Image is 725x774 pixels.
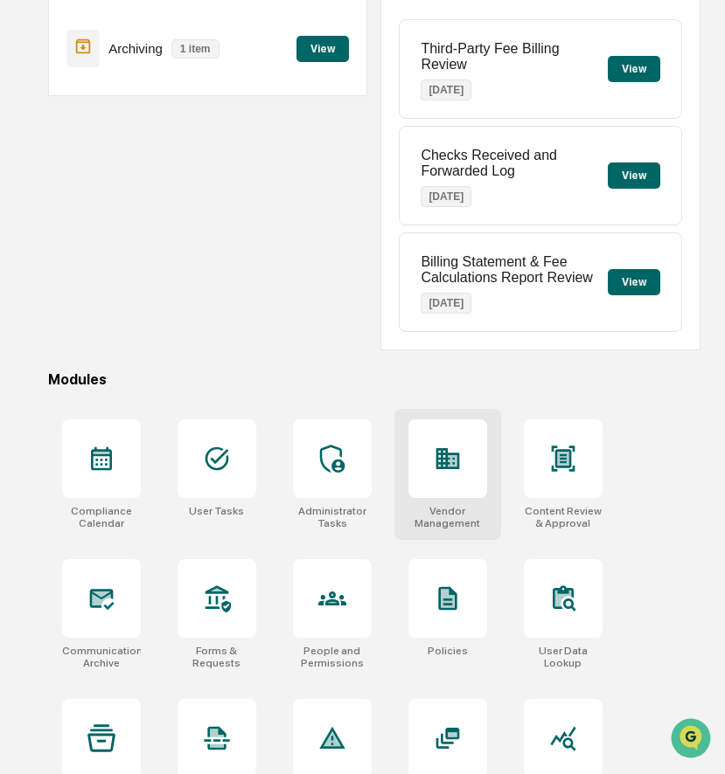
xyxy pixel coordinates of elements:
div: 🔎 [17,255,31,269]
a: 🖐️Preclearance [10,213,120,245]
div: Forms & Requests [178,645,256,669]
div: Policies [428,645,468,657]
p: [DATE] [421,293,471,314]
p: [DATE] [421,186,471,207]
button: View [608,269,660,295]
a: View [296,39,349,56]
p: [DATE] [421,79,471,100]
p: Archiving [108,41,163,56]
div: Communications Archive [62,645,141,669]
div: We're available if you need us! [59,151,221,165]
button: Start new chat [297,139,318,160]
span: Pylon [174,296,212,309]
p: 1 item [171,39,220,59]
p: How can we help? [17,37,318,65]
div: 🖐️ [17,222,31,236]
div: 🗄️ [127,222,141,236]
div: Administrator Tasks [293,505,372,529]
p: Third-Party Fee Billing Review [421,41,608,73]
div: User Data Lookup [524,645,603,669]
button: View [296,36,349,62]
a: 🔎Data Lookup [10,246,117,278]
span: Preclearance [35,220,113,238]
div: Start new chat [59,134,287,151]
div: People and Permissions [293,645,372,669]
span: Attestations [144,220,217,238]
div: User Tasks [189,505,244,517]
iframe: Open customer support [669,716,716,764]
img: 1746055101610-c473b297-6a78-478c-a979-82029cc54cd1 [17,134,49,165]
button: View [608,162,660,189]
div: Content Review & Approval [524,505,603,529]
p: Billing Statement & Fee Calculations Report Review [421,254,608,286]
div: Compliance Calendar [62,505,141,529]
button: View [608,56,660,82]
span: Data Lookup [35,253,110,271]
p: Checks Received and Forwarded Log [421,148,608,179]
a: Powered byPylon [123,295,212,309]
div: Modules [48,371,701,388]
div: Vendor Management [408,505,487,529]
a: 🗄️Attestations [120,213,224,245]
